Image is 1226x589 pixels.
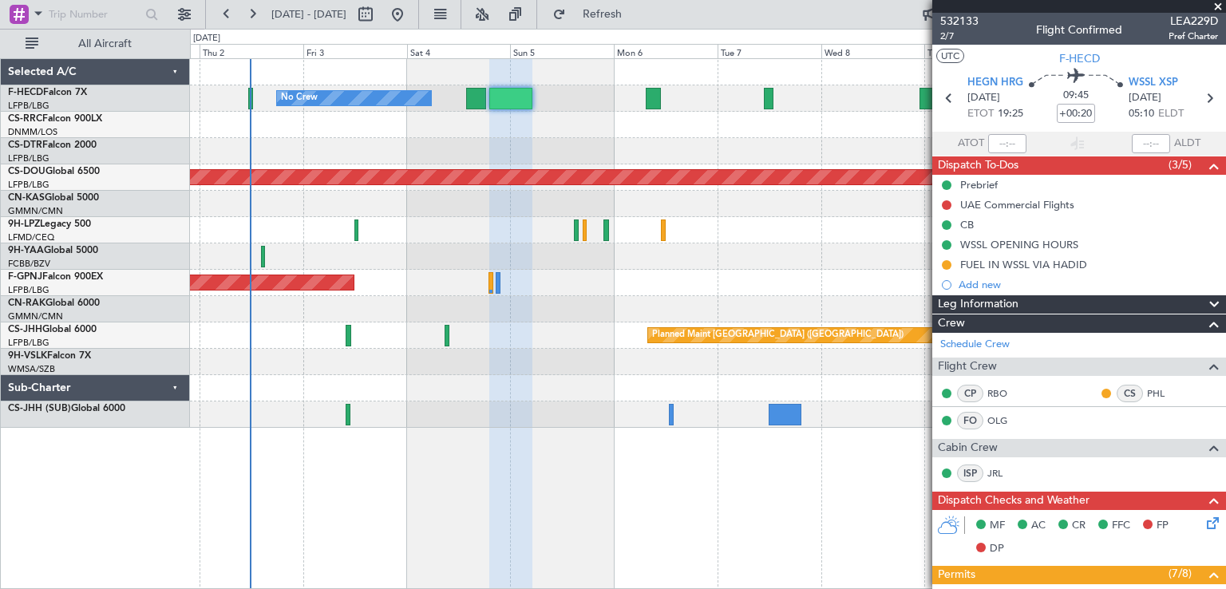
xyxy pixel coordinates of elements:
[1157,518,1169,534] span: FP
[1129,75,1178,91] span: WSSL XSP
[407,44,511,58] div: Sat 4
[8,284,49,296] a: LFPB/LBG
[8,325,97,334] a: CS-JHHGlobal 6000
[1129,90,1161,106] span: [DATE]
[510,44,614,58] div: Sun 5
[8,114,42,124] span: CS-RRC
[8,351,47,361] span: 9H-VSLK
[8,363,55,375] a: WMSA/SZB
[960,178,998,192] div: Prebrief
[938,358,997,376] span: Flight Crew
[967,75,1023,91] span: HEGN HRG
[940,337,1010,353] a: Schedule Crew
[940,30,979,43] span: 2/7
[959,278,1218,291] div: Add new
[821,44,925,58] div: Wed 8
[8,404,71,413] span: CS-JHH (SUB)
[281,86,318,110] div: No Crew
[614,44,718,58] div: Mon 6
[8,246,98,255] a: 9H-YAAGlobal 5000
[8,246,44,255] span: 9H-YAA
[1169,156,1192,173] span: (3/5)
[1063,88,1089,104] span: 09:45
[8,140,42,150] span: CS-DTR
[960,258,1087,271] div: FUEL IN WSSL VIA HADID
[938,314,965,333] span: Crew
[8,298,45,308] span: CN-RAK
[8,179,49,191] a: LFPB/LBG
[936,49,964,63] button: UTC
[1036,22,1122,38] div: Flight Confirmed
[938,156,1018,175] span: Dispatch To-Dos
[1147,386,1183,401] a: PHL
[938,439,998,457] span: Cabin Crew
[990,541,1004,557] span: DP
[1169,565,1192,582] span: (7/8)
[988,134,1026,153] input: --:--
[8,258,50,270] a: FCBB/BZV
[718,44,821,58] div: Tue 7
[8,272,103,282] a: F-GPNJFalcon 900EX
[8,167,45,176] span: CS-DOU
[193,32,220,45] div: [DATE]
[1117,385,1143,402] div: CS
[960,198,1074,211] div: UAE Commercial Flights
[8,219,91,229] a: 9H-LPZLegacy 500
[1169,30,1218,43] span: Pref Charter
[960,218,974,231] div: CB
[8,298,100,308] a: CN-RAKGlobal 6000
[8,140,97,150] a: CS-DTRFalcon 2000
[545,2,641,27] button: Refresh
[924,44,1028,58] div: Thu 9
[958,136,984,152] span: ATOT
[987,386,1023,401] a: RBO
[8,193,45,203] span: CN-KAS
[967,90,1000,106] span: [DATE]
[8,88,43,97] span: F-HECD
[1072,518,1086,534] span: CR
[271,7,346,22] span: [DATE] - [DATE]
[42,38,168,49] span: All Aircraft
[8,404,125,413] a: CS-JHH (SUB)Global 6000
[652,323,904,347] div: Planned Maint [GEOGRAPHIC_DATA] ([GEOGRAPHIC_DATA])
[957,412,983,429] div: FO
[8,351,91,361] a: 9H-VSLKFalcon 7X
[8,231,54,243] a: LFMD/CEQ
[8,193,99,203] a: CN-KASGlobal 5000
[987,466,1023,480] a: JRL
[8,272,42,282] span: F-GPNJ
[1174,136,1200,152] span: ALDT
[1031,518,1046,534] span: AC
[967,106,994,122] span: ETOT
[8,100,49,112] a: LFPB/LBG
[1129,106,1154,122] span: 05:10
[569,9,636,20] span: Refresh
[8,310,63,322] a: GMMN/CMN
[938,295,1018,314] span: Leg Information
[987,413,1023,428] a: OLG
[8,205,63,217] a: GMMN/CMN
[957,464,983,482] div: ISP
[8,167,100,176] a: CS-DOUGlobal 6500
[8,88,87,97] a: F-HECDFalcon 7X
[18,31,173,57] button: All Aircraft
[303,44,407,58] div: Fri 3
[940,13,979,30] span: 532133
[938,492,1090,510] span: Dispatch Checks and Weather
[957,385,983,402] div: CP
[1158,106,1184,122] span: ELDT
[8,126,57,138] a: DNMM/LOS
[998,106,1023,122] span: 19:25
[938,566,975,584] span: Permits
[49,2,140,26] input: Trip Number
[8,325,42,334] span: CS-JHH
[8,152,49,164] a: LFPB/LBG
[1112,518,1130,534] span: FFC
[960,238,1078,251] div: WSSL OPENING HOURS
[1169,13,1218,30] span: LEA229D
[200,44,303,58] div: Thu 2
[8,114,102,124] a: CS-RRCFalcon 900LX
[8,337,49,349] a: LFPB/LBG
[1059,50,1100,67] span: F-HECD
[990,518,1005,534] span: MF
